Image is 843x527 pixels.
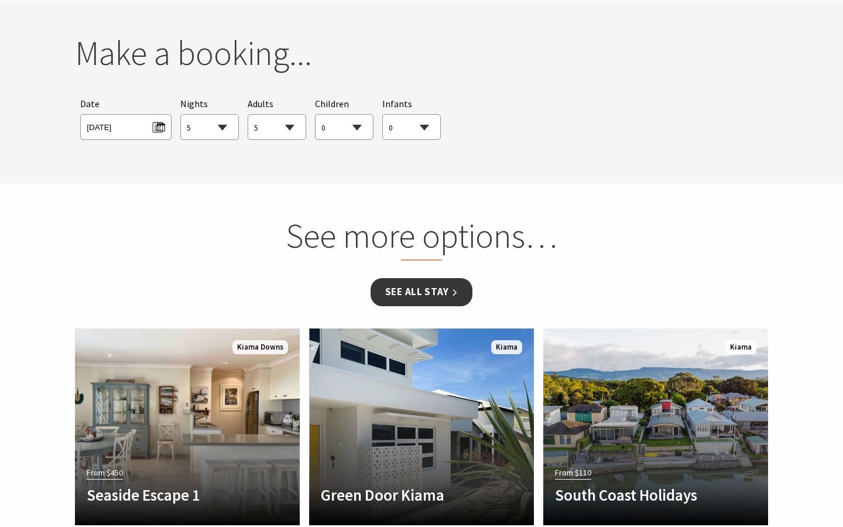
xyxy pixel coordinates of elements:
h2: Make a booking... [75,33,768,74]
span: From $110 [555,466,591,480]
span: Date [80,98,100,109]
span: Infants [382,98,412,109]
a: See all Stay [371,278,472,306]
span: Children [315,98,349,109]
div: Choose a number of nights [180,97,239,141]
span: Kiama Downs [232,340,288,355]
a: Another Image Used From $110 South Coast Holidays Kiama [543,328,768,525]
h4: Seaside Escape 1 [87,485,254,504]
span: Kiama [725,340,756,355]
span: Nights [180,97,208,112]
span: [DATE] [87,118,165,134]
h4: Green Door Kiama [321,485,488,504]
h2: See more options… [198,215,645,261]
span: From $450 [87,466,123,480]
h4: South Coast Holidays [555,485,722,504]
span: Adults [248,98,273,109]
div: Please choose your desired arrival date [80,97,171,141]
span: Kiama [491,340,522,355]
a: Another Image Used Green Door Kiama Kiama [309,328,534,525]
a: Another Image Used From $450 Seaside Escape 1 Kiama Downs [75,328,300,525]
